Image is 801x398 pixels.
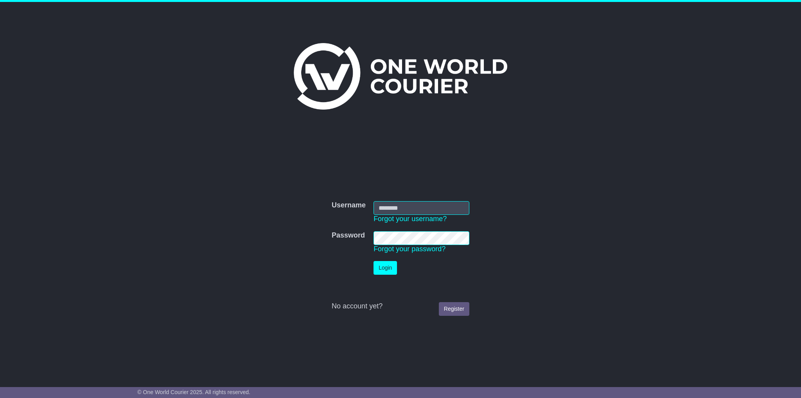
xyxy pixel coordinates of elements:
[332,231,365,240] label: Password
[332,201,366,210] label: Username
[374,215,447,223] a: Forgot your username?
[374,245,445,253] a: Forgot your password?
[374,261,397,275] button: Login
[294,43,507,110] img: One World
[137,389,250,395] span: © One World Courier 2025. All rights reserved.
[439,302,469,316] a: Register
[332,302,469,311] div: No account yet?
